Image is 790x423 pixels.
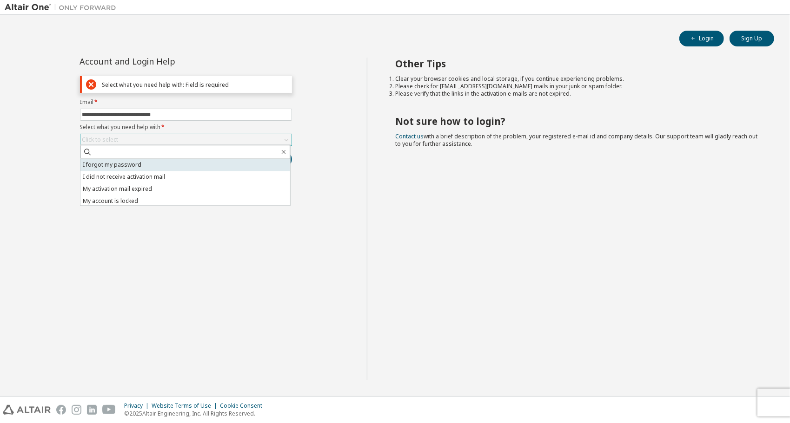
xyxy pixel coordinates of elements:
[395,58,757,70] h2: Other Tips
[730,31,774,46] button: Sign Up
[5,3,121,12] img: Altair One
[395,75,757,83] li: Clear your browser cookies and local storage, if you continue experiencing problems.
[87,405,97,415] img: linkedin.svg
[80,134,292,145] div: Click to select
[220,402,268,410] div: Cookie Consent
[3,405,51,415] img: altair_logo.svg
[152,402,220,410] div: Website Terms of Use
[80,98,292,106] label: Email
[80,124,292,131] label: Select what you need help with
[80,159,290,171] li: I forgot my password
[72,405,81,415] img: instagram.svg
[679,31,724,46] button: Login
[395,90,757,98] li: Please verify that the links in the activation e-mails are not expired.
[395,83,757,90] li: Please check for [EMAIL_ADDRESS][DOMAIN_NAME] mails in your junk or spam folder.
[102,405,116,415] img: youtube.svg
[82,136,119,143] div: Click to select
[395,115,757,127] h2: Not sure how to login?
[56,405,66,415] img: facebook.svg
[124,410,268,417] p: © 2025 Altair Engineering, Inc. All Rights Reserved.
[80,58,250,65] div: Account and Login Help
[124,402,152,410] div: Privacy
[395,132,757,148] span: with a brief description of the problem, your registered e-mail id and company details. Our suppo...
[102,81,288,88] div: Select what you need help with: Field is required
[395,132,424,140] a: Contact us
